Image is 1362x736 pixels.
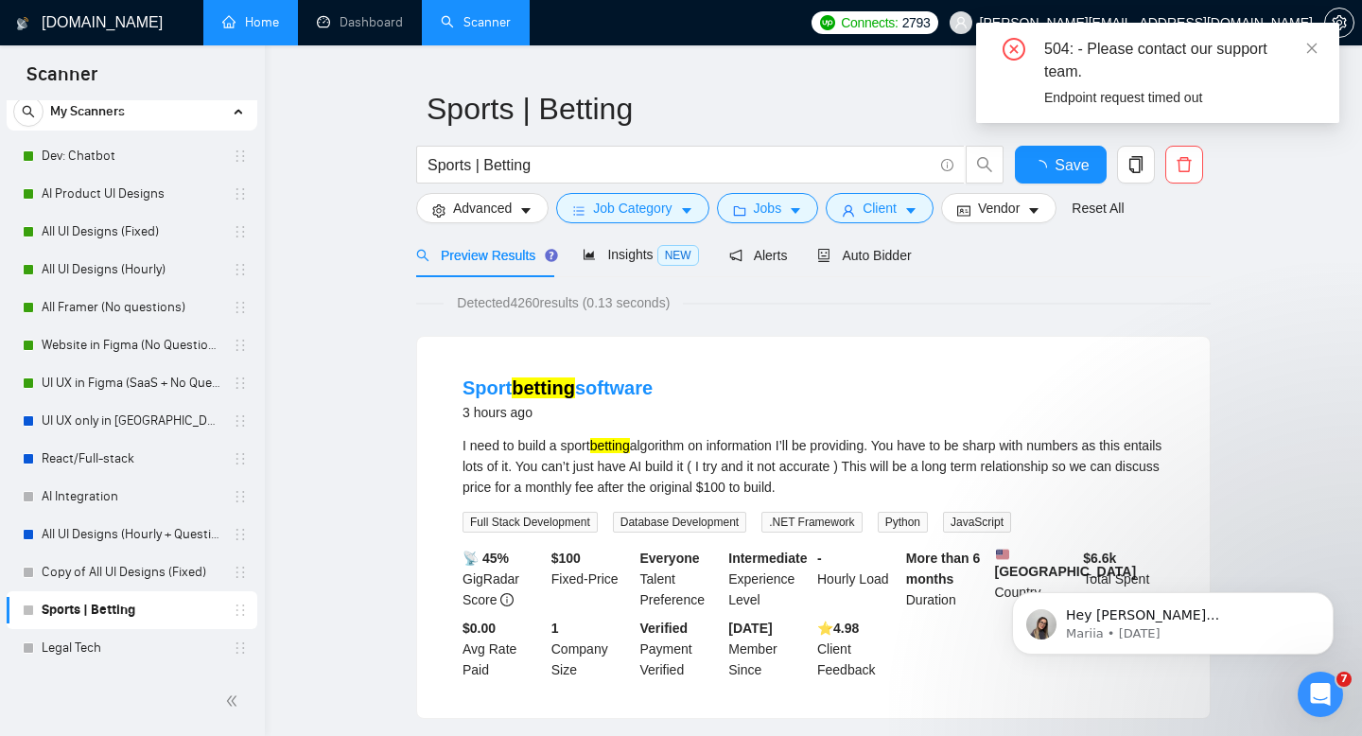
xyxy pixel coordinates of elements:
div: Duration [902,548,991,610]
span: notification [729,249,742,262]
span: caret-down [789,203,802,218]
span: Vendor [978,198,1020,219]
div: Avg Rate Paid [459,618,548,680]
span: search [967,156,1003,173]
button: Save [1015,146,1107,184]
a: Legal Tech [42,629,221,667]
mark: betting [512,377,575,398]
span: Detected 4260 results (0.13 seconds) [444,292,683,313]
span: holder [233,186,248,202]
span: Scanner [11,61,113,100]
span: holder [233,565,248,580]
span: holder [233,262,248,277]
span: setting [1325,15,1353,30]
a: Dev: Chatbot [42,137,221,175]
a: All UI Designs (Hourly + Questions) [42,516,221,553]
a: AI Integration [42,478,221,516]
span: robot [817,249,830,262]
span: Client [863,198,897,219]
iframe: Intercom live chat [1298,672,1343,717]
span: Connects: [841,12,898,33]
span: My Scanners [50,93,125,131]
span: double-left [225,692,244,710]
button: copy [1117,146,1155,184]
div: Client Feedback [813,618,902,680]
a: dashboardDashboard [317,14,403,30]
b: Intermediate [728,551,807,566]
a: Sports | Betting [42,591,221,629]
span: caret-down [680,203,693,218]
div: 3 hours ago [463,401,653,424]
span: Save [1055,153,1089,177]
input: Scanner name... [427,85,1172,132]
button: barsJob Categorycaret-down [556,193,708,223]
span: 2793 [902,12,931,33]
span: caret-down [904,203,917,218]
img: logo [16,9,29,39]
span: setting [432,203,445,218]
span: holder [233,300,248,315]
b: - [817,551,822,566]
div: Country [991,548,1080,610]
div: Hourly Load [813,548,902,610]
div: Payment Verified [637,618,725,680]
span: holder [233,376,248,391]
span: loading [1032,160,1055,175]
span: JavaScript [943,512,1011,533]
span: holder [233,640,248,656]
span: Python [878,512,928,533]
div: Tooltip anchor [543,247,560,264]
div: Talent Preference [637,548,725,610]
a: setting [1324,15,1354,30]
span: Insights [583,247,698,262]
div: 504: - Please contact our support team. [1044,38,1317,83]
a: homeHome [222,14,279,30]
span: search [14,105,43,118]
div: Fixed-Price [548,548,637,610]
button: folderJobscaret-down [717,193,819,223]
span: user [954,16,968,29]
span: Alerts [729,248,788,263]
b: Everyone [640,551,700,566]
div: Total Spent [1079,548,1168,610]
span: area-chart [583,248,596,261]
iframe: Intercom notifications message [984,552,1362,685]
span: search [416,249,429,262]
b: [GEOGRAPHIC_DATA] [995,548,1137,579]
span: info-circle [500,593,514,606]
button: idcardVendorcaret-down [941,193,1056,223]
span: bars [572,203,585,218]
b: $0.00 [463,621,496,636]
span: close [1305,42,1318,55]
b: Verified [640,621,689,636]
span: NEW [657,245,699,266]
a: Sportbettingsoftware [463,377,653,398]
b: ⭐️ 4.98 [817,621,859,636]
a: All UI Designs (Fixed) [42,213,221,251]
span: holder [233,527,248,542]
a: All Framer (No questions) [42,289,221,326]
span: 7 [1336,672,1352,687]
span: Job Category [593,198,672,219]
span: Auto Bidder [817,248,911,263]
span: holder [233,224,248,239]
span: caret-down [519,203,533,218]
a: AI Product UI Designs [42,175,221,213]
div: Experience Level [725,548,813,610]
div: I need to build a sport algorithm on information I’ll be providing. You have to be sharp with num... [463,435,1164,498]
b: $ 100 [551,551,581,566]
span: caret-down [1027,203,1040,218]
b: More than 6 months [906,551,981,587]
span: delete [1166,156,1202,173]
b: 1 [551,621,559,636]
button: settingAdvancedcaret-down [416,193,549,223]
span: holder [233,338,248,353]
span: holder [233,489,248,504]
a: Copy of All UI Designs (Fixed) [42,553,221,591]
span: Database Development [613,512,746,533]
div: GigRadar Score [459,548,548,610]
